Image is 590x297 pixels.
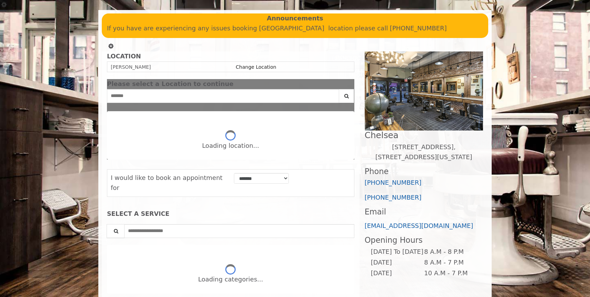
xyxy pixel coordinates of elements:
[371,268,424,279] td: [DATE]
[365,208,483,216] h3: Email
[424,247,477,257] td: 8 A.M - 8 P.M
[202,141,259,151] div: Loading location...
[107,53,141,60] b: LOCATION
[267,13,323,23] b: Announcements
[107,80,234,87] span: Please select a Location to continue
[111,174,223,191] span: I would like to book an appointment for
[343,94,351,98] i: Search button
[107,89,339,103] input: Search Center
[424,268,477,279] td: 10 A.M - 7 P.M
[365,131,483,140] h2: Chelsea
[344,82,354,86] button: close dialog
[107,23,483,33] p: If you have are experiencing any issues booking [GEOGRAPHIC_DATA] location please call [PHONE_NUM...
[107,89,354,106] div: Center Select
[198,275,263,285] div: Loading categories...
[111,64,151,70] span: [PERSON_NAME]
[236,64,276,70] a: Change Location
[365,167,483,176] h3: Phone
[107,224,125,238] button: Service Search
[365,179,422,186] a: [PHONE_NUMBER]
[424,257,477,268] td: 8 A.M - 7 P.M
[365,236,483,245] h3: Opening Hours
[365,142,483,162] p: [STREET_ADDRESS],[STREET_ADDRESS][US_STATE]
[365,194,422,201] a: [PHONE_NUMBER]
[107,211,354,217] div: SELECT A SERVICE
[371,257,424,268] td: [DATE]
[365,222,473,229] a: [EMAIL_ADDRESS][DOMAIN_NAME]
[371,247,424,257] td: [DATE] To [DATE]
